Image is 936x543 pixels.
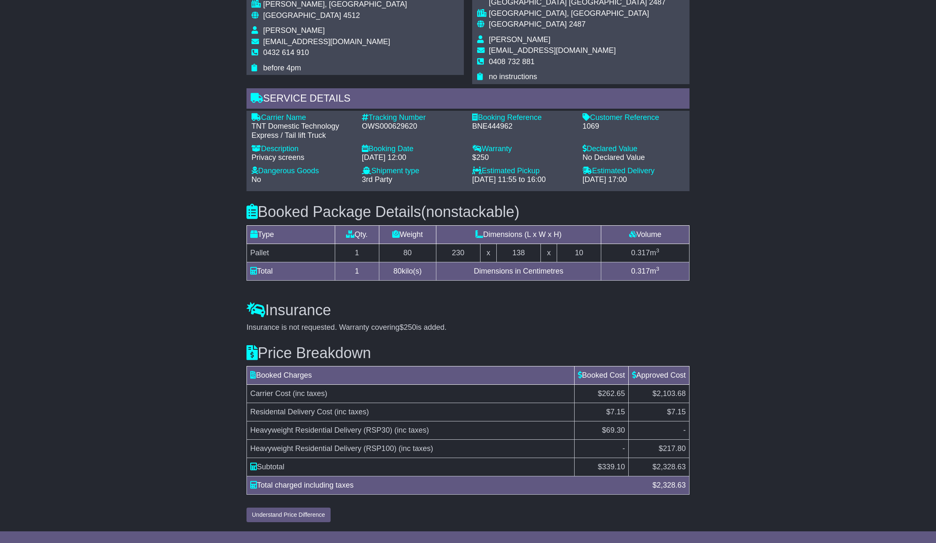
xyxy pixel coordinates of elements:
[251,167,353,176] div: Dangerous Goods
[246,204,690,220] h3: Booked Package Details
[246,323,690,332] div: Insurance is not requested. Warranty covering is added.
[436,225,601,244] td: Dimensions (L x W x H)
[379,244,436,262] td: 80
[659,444,686,453] span: $217.80
[335,262,379,280] td: 1
[250,408,332,416] span: Residental Delivery Cost
[602,426,625,434] span: $69.30
[247,262,335,280] td: Total
[583,144,685,154] div: Declared Value
[436,262,601,280] td: Dimensions in Centimetres
[247,225,335,244] td: Type
[379,225,436,244] td: Weight
[657,481,686,489] span: 2,328.63
[601,225,690,244] td: Volume
[631,249,650,257] span: 0.317
[394,426,429,434] span: (inc taxes)
[362,113,464,122] div: Tracking Number
[557,244,601,262] td: 10
[489,20,567,28] span: [GEOGRAPHIC_DATA]
[598,389,625,398] span: $262.65
[362,153,464,162] div: [DATE] 12:00
[540,244,557,262] td: x
[251,122,353,140] div: TNT Domestic Technology Express / Tail lift Truck
[569,20,585,28] span: 2487
[335,225,379,244] td: Qty.
[601,262,690,280] td: m
[583,175,685,184] div: [DATE] 17:00
[398,444,433,453] span: (inc taxes)
[246,302,690,319] h3: Insurance
[583,113,685,122] div: Customer Reference
[472,167,574,176] div: Estimated Pickup
[436,244,480,262] td: 230
[652,389,686,398] span: $2,103.68
[247,366,575,385] td: Booked Charges
[489,9,666,18] div: [GEOGRAPHIC_DATA], [GEOGRAPHIC_DATA]
[489,35,550,44] span: [PERSON_NAME]
[263,48,309,57] span: 0432 614 910
[362,122,464,131] div: OWS000629620
[472,153,574,162] div: $250
[246,88,690,111] div: Service Details
[251,113,353,122] div: Carrier Name
[667,408,686,416] span: $7.15
[656,247,660,254] sup: 3
[379,262,436,280] td: kilo(s)
[293,389,327,398] span: (inc taxes)
[263,37,390,46] span: [EMAIL_ADDRESS][DOMAIN_NAME]
[393,267,402,275] span: 80
[472,122,574,131] div: BNE444962
[656,266,660,272] sup: 3
[489,46,616,55] span: [EMAIL_ADDRESS][DOMAIN_NAME]
[251,144,353,154] div: Description
[251,175,261,184] span: No
[628,458,689,476] td: $
[583,153,685,162] div: No Declared Value
[622,444,625,453] span: -
[606,408,625,416] span: $7.15
[472,175,574,184] div: [DATE] 11:55 to 16:00
[489,57,535,66] span: 0408 732 881
[246,508,331,522] button: Understand Price Difference
[601,244,690,262] td: m
[334,408,369,416] span: (inc taxes)
[263,64,301,72] span: before 4pm
[246,345,690,361] h3: Price Breakdown
[263,11,341,20] span: [GEOGRAPHIC_DATA]
[362,144,464,154] div: Booking Date
[263,26,325,35] span: [PERSON_NAME]
[247,244,335,262] td: Pallet
[583,122,685,131] div: 1069
[657,463,686,471] span: 2,328.63
[362,167,464,176] div: Shipment type
[583,167,685,176] div: Estimated Delivery
[574,366,628,385] td: Booked Cost
[574,458,628,476] td: $
[335,244,379,262] td: 1
[631,267,650,275] span: 0.317
[250,426,392,434] span: Heavyweight Residential Delivery (RSP30)
[489,72,537,81] span: no instructions
[497,244,541,262] td: 138
[246,480,648,491] div: Total charged including taxes
[472,144,574,154] div: Warranty
[250,389,291,398] span: Carrier Cost
[251,153,353,162] div: Privacy screens
[683,426,686,434] span: -
[472,113,574,122] div: Booking Reference
[247,458,575,476] td: Subtotal
[400,323,416,331] span: $250
[362,175,392,184] span: 3rd Party
[628,366,689,385] td: Approved Cost
[648,480,690,491] div: $
[480,244,496,262] td: x
[343,11,360,20] span: 4512
[421,203,519,220] span: (nonstackable)
[602,463,625,471] span: 339.10
[250,444,396,453] span: Heavyweight Residential Delivery (RSP100)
